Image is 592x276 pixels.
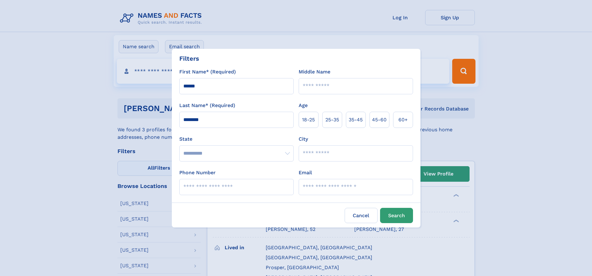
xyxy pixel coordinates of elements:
label: City [299,135,308,143]
label: Email [299,169,312,176]
label: First Name* (Required) [179,68,236,76]
span: 60+ [398,116,408,124]
label: State [179,135,294,143]
span: 35‑45 [349,116,363,124]
div: Filters [179,54,199,63]
span: 45‑60 [372,116,387,124]
label: Cancel [345,208,378,223]
label: Middle Name [299,68,330,76]
label: Phone Number [179,169,216,176]
span: 25‑35 [325,116,339,124]
button: Search [380,208,413,223]
label: Last Name* (Required) [179,102,235,109]
span: 18‑25 [302,116,315,124]
label: Age [299,102,308,109]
